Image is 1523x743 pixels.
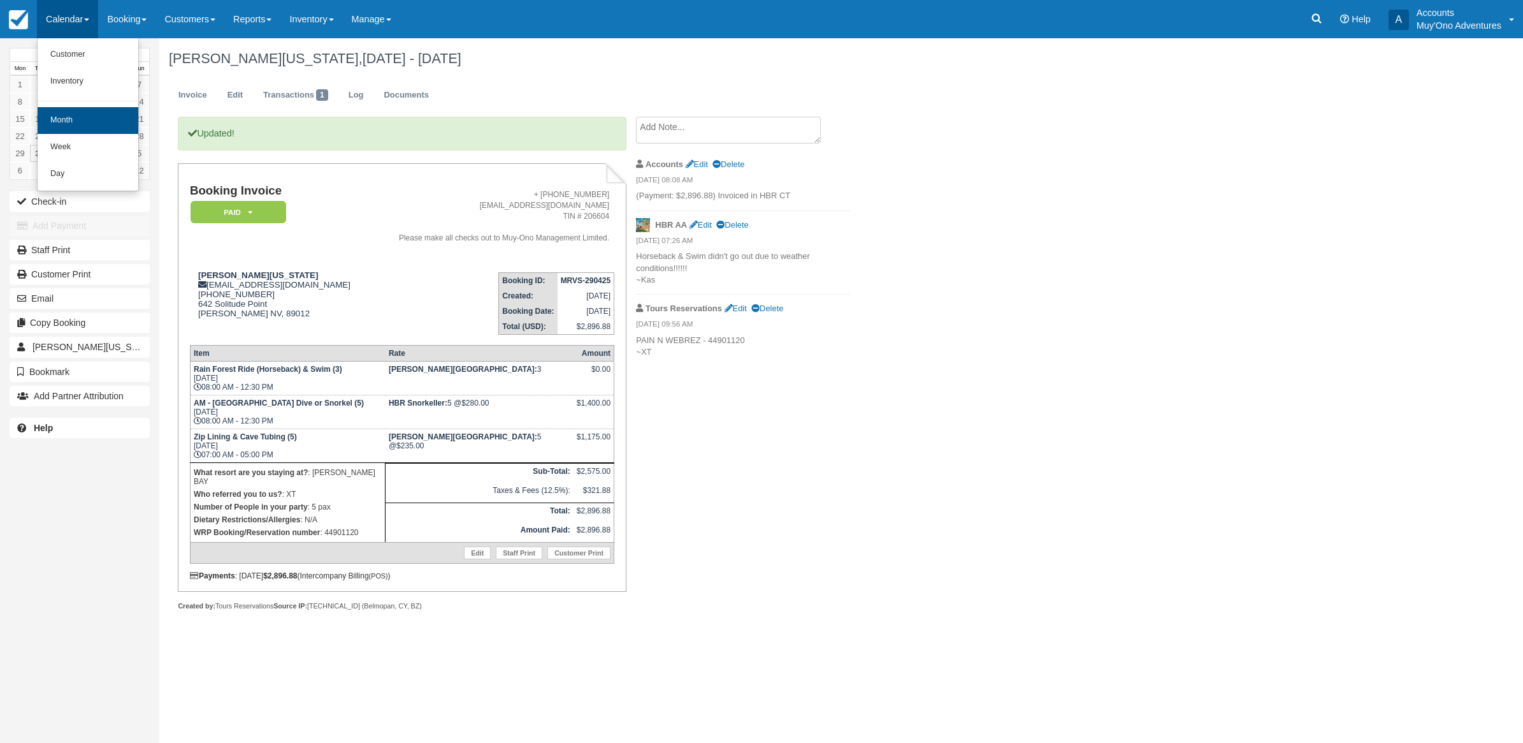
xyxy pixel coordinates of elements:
th: Total (USD): [499,319,558,335]
a: Log [339,83,373,108]
p: : [PERSON_NAME] BAY [194,466,382,488]
strong: AM - [GEOGRAPHIC_DATA] Dive or Snorkel (5) [194,399,364,408]
a: Staff Print [10,240,150,260]
strong: Tours Reservations [646,304,722,313]
h1: [PERSON_NAME][US_STATE], [169,51,1292,66]
th: Tue [30,62,50,76]
div: : [DATE] (Intercompany Billing ) [190,571,614,580]
td: $321.88 [574,483,614,503]
td: [DATE] [558,304,614,319]
em: Paid [191,201,286,223]
a: 12 [129,162,149,179]
a: Edit [689,220,712,230]
a: Customer [38,41,138,68]
td: $2,896.88 [574,503,614,522]
th: Booking ID: [499,272,558,288]
th: Sub-Total: [386,463,574,483]
a: 2 [30,76,50,93]
a: 15 [10,110,30,128]
div: Tours Reservations [TECHNICAL_ID] (Belmopan, CY, BZ) [178,601,626,611]
strong: $2,896.88 [263,571,297,580]
div: A [1389,10,1409,30]
a: Month [38,107,138,134]
a: Staff Print [496,547,542,559]
strong: Dietary Restrictions/Allergies [194,515,300,524]
th: Created: [499,288,558,304]
a: Transactions1 [254,83,338,108]
strong: Rain Forest Ride (Horseback) & Swim (3) [194,365,342,374]
th: Item [190,345,385,361]
div: [EMAIL_ADDRESS][DOMAIN_NAME] [PHONE_NUMBER] 642 Solitude Point [PERSON_NAME] NV, 89012 [190,270,369,334]
a: 16 [30,110,50,128]
span: $235.00 [396,441,424,450]
strong: Number of People in your party [194,503,308,511]
button: Email [10,288,150,309]
a: 22 [10,128,30,145]
p: PAIN N WEBREZ - 44901120 ~XT [636,335,851,358]
a: 7 [129,76,149,93]
a: Delete [751,304,783,313]
button: Add Partner Attribution [10,386,150,406]
a: 8 [10,93,30,110]
i: Help [1340,15,1349,24]
p: Muy'Ono Adventures [1417,19,1501,32]
small: (POS) [369,572,388,580]
strong: Hopkins Bay Resort [389,365,537,374]
h1: Booking Invoice [190,184,369,198]
a: Documents [374,83,438,108]
a: Customer Print [547,547,610,559]
strong: Hopkins Bay Resort [389,432,537,441]
td: [DATE] 08:00 AM - 12:30 PM [190,361,385,395]
a: Delete [712,159,744,169]
span: [DATE] - [DATE] [363,50,461,66]
div: $1,175.00 [577,432,610,452]
strong: HBR AA [655,220,687,230]
a: 6 [10,162,30,179]
td: [DATE] 08:00 AM - 12:30 PM [190,395,385,429]
th: Mon [10,62,30,76]
strong: Accounts [646,159,683,169]
p: Accounts [1417,6,1501,19]
em: [DATE] 09:56 AM [636,319,851,333]
th: Rate [386,345,574,361]
strong: WRP Booking/Reservation number [194,528,320,537]
address: + [PHONE_NUMBER] [EMAIL_ADDRESS][DOMAIN_NAME] TIN # 206604 Please make all checks out to Muy-Ono ... [374,189,610,244]
a: Invoice [169,83,217,108]
a: [PERSON_NAME][US_STATE] [10,337,150,357]
button: Add Payment [10,216,150,236]
a: 29 [10,145,30,162]
p: : 44901120 [194,526,382,539]
th: Booking Date: [499,304,558,319]
a: 9 [30,93,50,110]
img: checkfront-main-nav-mini-logo.png [9,10,28,29]
a: 21 [129,110,149,128]
td: $2,896.88 [574,522,614,542]
b: Help [34,423,53,433]
em: [DATE] 08:08 AM [636,175,851,189]
td: $2,896.88 [558,319,614,335]
span: 1 [316,89,328,101]
p: Horseback & Swim didn't go out due to weather conditions!!!!!! ~Kas [636,251,851,286]
strong: What resort are you staying at? [194,468,308,477]
button: Copy Booking [10,313,150,333]
a: Delete [716,220,748,230]
strong: Source IP: [273,602,307,610]
a: 14 [129,93,149,110]
a: 1 [10,76,30,93]
a: Edit [464,547,491,559]
td: Taxes & Fees (12.5%): [386,483,574,503]
a: Edit [725,304,747,313]
td: [DATE] [558,288,614,304]
button: Check-in [10,191,150,212]
strong: HBR Snorkeller [389,399,447,408]
a: Paid [190,200,282,224]
th: Total: [386,503,574,522]
a: Help [10,418,150,438]
span: [PERSON_NAME][US_STATE] [32,342,155,352]
a: 5 [129,145,149,162]
a: 23 [30,128,50,145]
td: 3 [386,361,574,395]
p: : 5 pax [194,501,382,513]
div: $0.00 [577,365,610,384]
strong: MRVS-290425 [561,276,611,285]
